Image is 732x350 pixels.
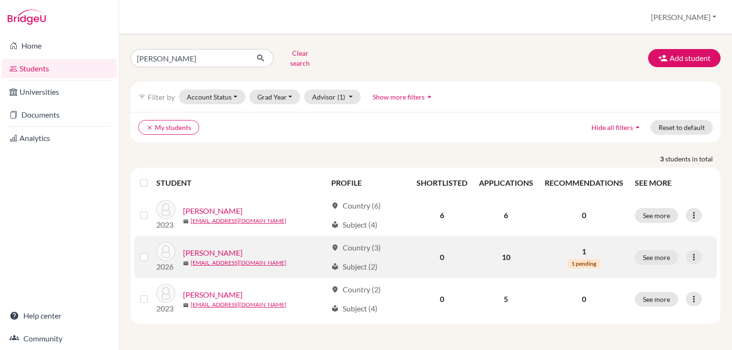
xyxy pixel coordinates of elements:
[665,154,721,164] span: students in total
[331,242,381,253] div: Country (3)
[156,171,325,194] th: STUDENT
[183,247,243,259] a: [PERSON_NAME]
[331,305,339,312] span: local_library
[331,284,381,295] div: Country (2)
[304,90,361,104] button: Advisor(1)
[411,278,473,320] td: 0
[183,219,189,224] span: mail
[156,200,175,219] img: Rolin, Sebastian
[146,124,153,131] i: clear
[2,306,117,325] a: Help center
[325,171,411,194] th: PROFILE
[2,129,117,148] a: Analytics
[365,90,442,104] button: Show more filtersarrow_drop_up
[156,219,175,230] p: 2023
[337,93,345,101] span: (1)
[545,210,623,221] p: 0
[156,303,175,314] p: 2023
[331,303,377,314] div: Subject (4)
[660,154,665,164] strong: 3
[648,49,721,67] button: Add student
[473,236,539,278] td: 10
[2,329,117,348] a: Community
[156,242,175,261] img: Romano, Sebastian
[331,261,377,272] div: Subject (2)
[274,46,326,70] button: Clear search
[191,300,286,309] a: [EMAIL_ADDRESS][DOMAIN_NAME]
[148,92,175,101] span: Filter by
[331,219,377,230] div: Subject (4)
[411,194,473,236] td: 6
[156,284,175,303] img: Williams-Parry, Sebastian
[539,171,629,194] th: RECOMMENDATIONS
[411,236,473,278] td: 0
[635,208,678,223] button: See more
[373,93,425,101] span: Show more filters
[2,82,117,101] a: Universities
[156,261,175,272] p: 2026
[138,120,199,135] button: clearMy students
[545,293,623,305] p: 0
[411,171,473,194] th: SHORTLISTED
[179,90,245,104] button: Account Status
[635,250,678,265] button: See more
[473,171,539,194] th: APPLICATIONS
[568,259,600,269] span: 1 pending
[583,120,651,135] button: Hide all filtersarrow_drop_up
[249,90,301,104] button: Grad Year
[473,194,539,236] td: 6
[8,10,46,25] img: Bridge-U
[331,244,339,251] span: location_on
[331,221,339,229] span: local_library
[647,8,721,26] button: [PERSON_NAME]
[131,49,249,67] input: Find student by name...
[473,278,539,320] td: 5
[545,246,623,257] p: 1
[138,93,146,100] i: filter_list
[191,259,286,267] a: [EMAIL_ADDRESS][DOMAIN_NAME]
[591,123,633,131] span: Hide all filters
[183,302,189,308] span: mail
[331,263,339,270] span: local_library
[2,36,117,55] a: Home
[183,260,189,266] span: mail
[331,286,339,293] span: location_on
[2,59,117,78] a: Students
[629,171,717,194] th: SEE MORE
[191,217,286,225] a: [EMAIL_ADDRESS][DOMAIN_NAME]
[425,92,434,101] i: arrow_drop_up
[183,289,243,300] a: [PERSON_NAME]
[2,105,117,124] a: Documents
[633,122,642,132] i: arrow_drop_up
[183,205,243,217] a: [PERSON_NAME]
[651,120,713,135] button: Reset to default
[635,292,678,307] button: See more
[331,200,381,211] div: Country (6)
[331,202,339,210] span: location_on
